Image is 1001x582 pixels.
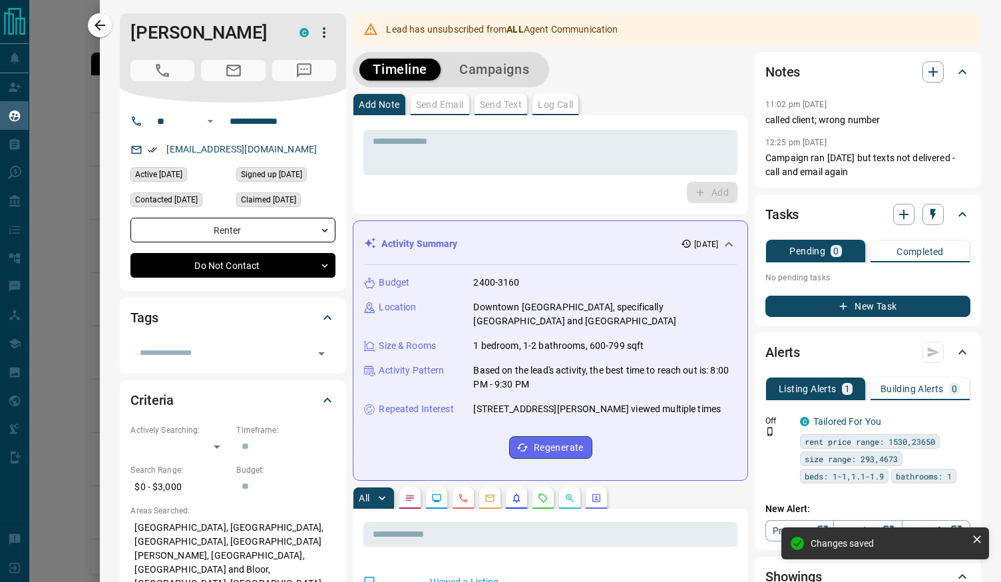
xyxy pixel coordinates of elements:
span: Active [DATE] [135,168,182,181]
a: Mr.Loft [902,520,970,541]
p: 2400-3160 [473,276,519,290]
p: Budget: [236,464,335,476]
div: Alerts [765,336,970,368]
span: rent price range: 1530,23650 [805,435,935,448]
div: Lead has unsubscribed from Agent Communication [386,17,618,41]
div: Wed Aug 13 2025 [130,192,230,211]
h2: Alerts [765,342,800,363]
svg: Notes [405,493,415,503]
button: Campaigns [446,59,542,81]
h2: Tags [130,307,158,328]
p: Campaign ran [DATE] but texts not delivered - call and email again [765,151,970,179]
a: Condos [833,520,902,541]
svg: Push Notification Only [765,427,775,436]
a: Property [765,520,834,541]
a: [EMAIL_ADDRESS][DOMAIN_NAME] [166,144,317,154]
button: New Task [765,296,970,317]
p: Off [765,415,792,427]
svg: Email Verified [148,145,157,154]
a: Tailored For You [813,416,881,427]
p: $0 - $3,000 [130,476,230,498]
p: Repeated Interest [379,402,453,416]
p: Budget [379,276,409,290]
div: condos.ca [800,417,809,426]
div: Wed Aug 13 2025 [130,167,230,186]
div: Tasks [765,198,970,230]
svg: Opportunities [564,493,575,503]
span: Claimed [DATE] [241,193,296,206]
p: Location [379,300,416,314]
p: Areas Searched: [130,505,335,517]
button: Timeline [359,59,441,81]
p: New Alert: [765,502,970,516]
p: 11:02 pm [DATE] [765,100,827,109]
h2: Notes [765,61,800,83]
div: Tags [130,302,335,334]
span: bathrooms: 1 [896,469,952,483]
p: Pending [789,246,825,256]
h2: Criteria [130,390,174,411]
p: Based on the lead's activity, the best time to reach out is: 8:00 PM - 9:30 PM [473,364,737,392]
p: Activity Pattern [379,364,444,378]
p: 1 bedroom, 1-2 bathrooms, 600-799 sqft [473,339,644,353]
div: Changes saved [811,538,966,549]
div: condos.ca [300,28,309,37]
p: 0 [952,384,957,394]
p: [DATE] [694,238,718,250]
h2: Tasks [765,204,799,225]
span: beds: 1-1,1.1-1.9 [805,469,884,483]
div: Renter [130,218,335,242]
div: Do Not Contact [130,253,335,278]
p: Listing Alerts [779,384,837,394]
p: 1 [845,384,850,394]
svg: Calls [458,493,469,503]
p: Building Alerts [881,384,944,394]
svg: Emails [485,493,495,503]
div: Criteria [130,384,335,416]
p: No pending tasks [765,268,970,288]
p: Size & Rooms [379,339,436,353]
p: [STREET_ADDRESS][PERSON_NAME] viewed multiple times [473,402,721,416]
p: Downtown [GEOGRAPHIC_DATA], specifically [GEOGRAPHIC_DATA] and [GEOGRAPHIC_DATA] [473,300,737,328]
p: Search Range: [130,464,230,476]
p: Completed [897,247,944,256]
p: Add Note [359,100,399,109]
p: All [359,493,369,503]
strong: ALL [506,24,523,35]
p: 0 [833,246,839,256]
span: Contacted [DATE] [135,193,198,206]
div: Wed Aug 13 2025 [236,192,335,211]
span: Signed up [DATE] [241,168,302,181]
svg: Listing Alerts [511,493,522,503]
button: Regenerate [509,436,592,459]
div: Activity Summary[DATE] [364,232,737,256]
p: Timeframe: [236,424,335,436]
p: 12:25 pm [DATE] [765,138,827,147]
span: Message [272,60,336,81]
span: Email [201,60,265,81]
div: Notes [765,56,970,88]
svg: Agent Actions [591,493,602,503]
p: Activity Summary [381,237,457,251]
svg: Lead Browsing Activity [431,493,442,503]
span: Call [130,60,194,81]
button: Open [202,113,218,129]
button: Open [312,344,331,363]
div: Sat Jan 21 2023 [236,167,335,186]
p: called client; wrong number [765,113,970,127]
svg: Requests [538,493,548,503]
span: size range: 293,4673 [805,452,898,465]
h1: [PERSON_NAME] [130,22,280,43]
p: Actively Searching: [130,424,230,436]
